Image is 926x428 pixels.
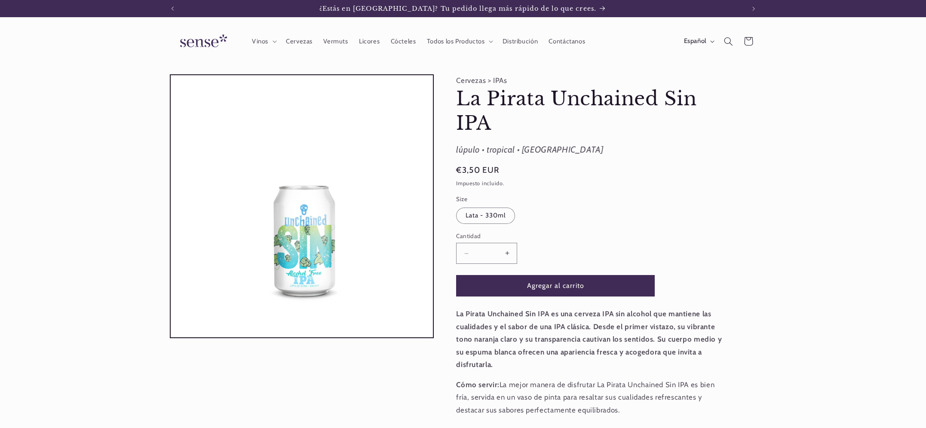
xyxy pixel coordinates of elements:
strong: La Pirata Unchained Sin IPA es una cerveza IPA sin alcohol que mantiene las cualidades y el sabor... [456,309,722,369]
div: lúpulo • tropical • [GEOGRAPHIC_DATA] [456,142,727,158]
span: Licores [359,37,380,46]
span: Distribución [503,37,538,46]
a: Distribución [497,32,543,51]
img: Sense [170,29,234,54]
span: €3,50 EUR [456,164,499,176]
a: Cervezas [280,32,318,51]
label: Cantidad [456,232,655,240]
h1: La Pirata Unchained Sin IPA [456,87,727,135]
a: Vermuts [318,32,354,51]
media-gallery: Visor de la galería [170,74,434,338]
button: Español [678,33,718,50]
legend: Size [456,195,468,203]
summary: Todos los Productos [421,32,497,51]
a: Licores [353,32,385,51]
span: Vinos [252,37,268,46]
span: Contáctanos [549,37,585,46]
div: Impuesto incluido. [456,179,727,188]
button: Agregar al carrito [456,275,655,296]
a: Contáctanos [543,32,591,51]
p: La mejor manera de disfrutar La Pirata Unchained Sin IPA es bien fría, servida en un vaso de pint... [456,379,727,417]
span: Cervezas [286,37,313,46]
span: Cócteles [391,37,416,46]
span: Vermuts [323,37,348,46]
strong: Cómo servir: [456,380,500,389]
span: ¿Estás en [GEOGRAPHIC_DATA]? Tu pedido llega más rápido de lo que crees. [319,5,596,12]
label: Lata - 330ml [456,208,515,224]
summary: Búsqueda [718,31,738,51]
summary: Vinos [246,32,280,51]
span: Español [684,37,706,46]
span: Todos los Productos [427,37,485,46]
a: Sense [166,26,238,57]
a: Cócteles [385,32,421,51]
